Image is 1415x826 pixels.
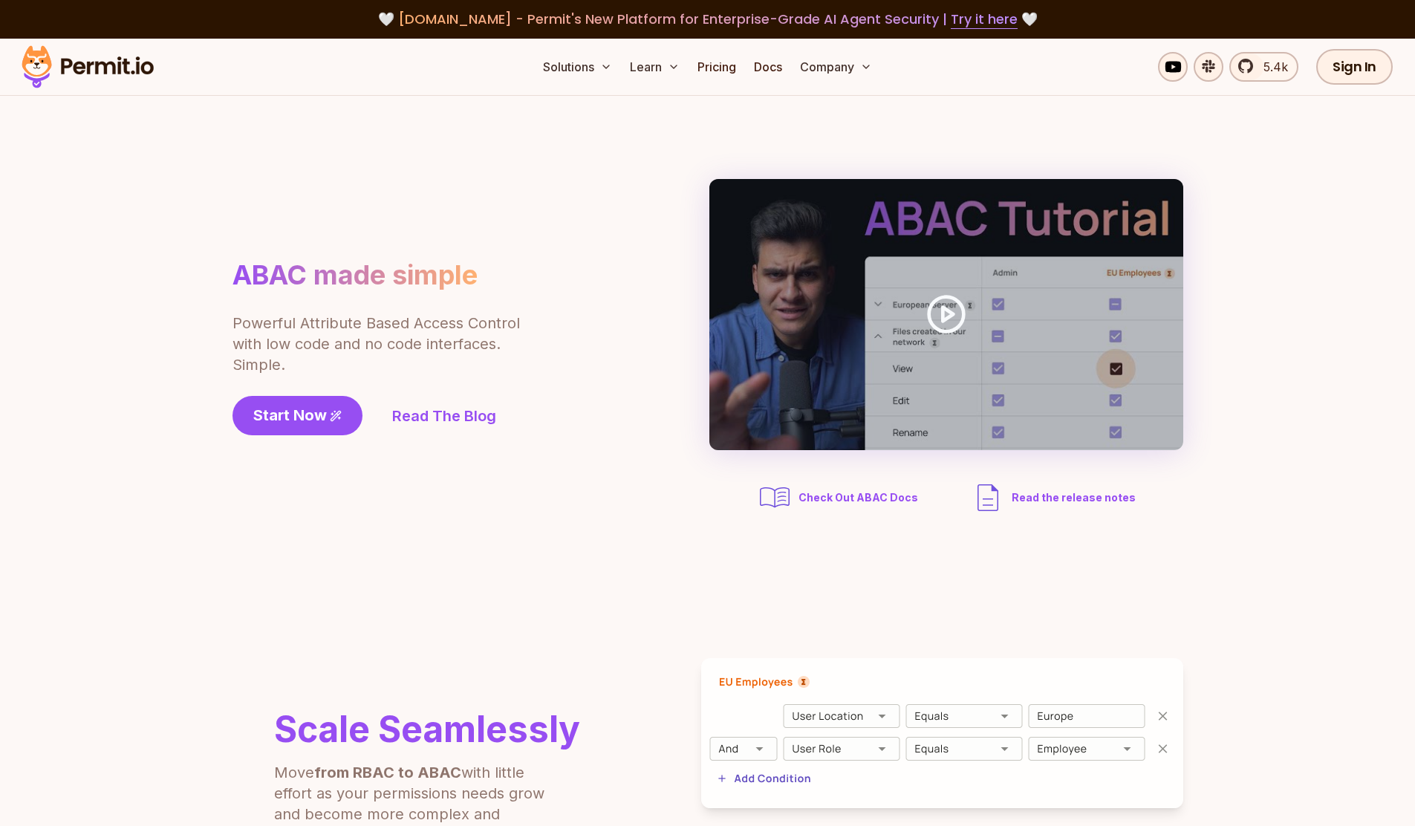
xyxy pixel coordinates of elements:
[274,712,580,747] h2: Scale Seamlessly
[798,490,918,505] span: Check Out ABAC Docs
[757,480,793,516] img: abac docs
[537,52,618,82] button: Solutions
[398,10,1018,28] span: [DOMAIN_NAME] - Permit's New Platform for Enterprise-Grade AI Agent Security |
[794,52,878,82] button: Company
[692,52,742,82] a: Pricing
[253,405,327,426] span: Start Now
[1229,52,1298,82] a: 5.4k
[951,10,1018,29] a: Try it here
[36,9,1379,30] div: 🤍 🤍
[624,52,686,82] button: Learn
[970,480,1136,516] a: Read the release notes
[757,480,923,516] a: Check Out ABAC Docs
[970,480,1006,516] img: description
[15,42,160,92] img: Permit logo
[1255,58,1288,76] span: 5.4k
[314,764,461,781] b: from RBAC to ABAC
[748,52,788,82] a: Docs
[232,313,522,375] p: Powerful Attribute Based Access Control with low code and no code interfaces. Simple.
[1012,490,1136,505] span: Read the release notes
[232,396,362,435] a: Start Now
[1316,49,1393,85] a: Sign In
[232,258,478,292] h1: ABAC made simple
[392,406,496,426] a: Read The Blog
